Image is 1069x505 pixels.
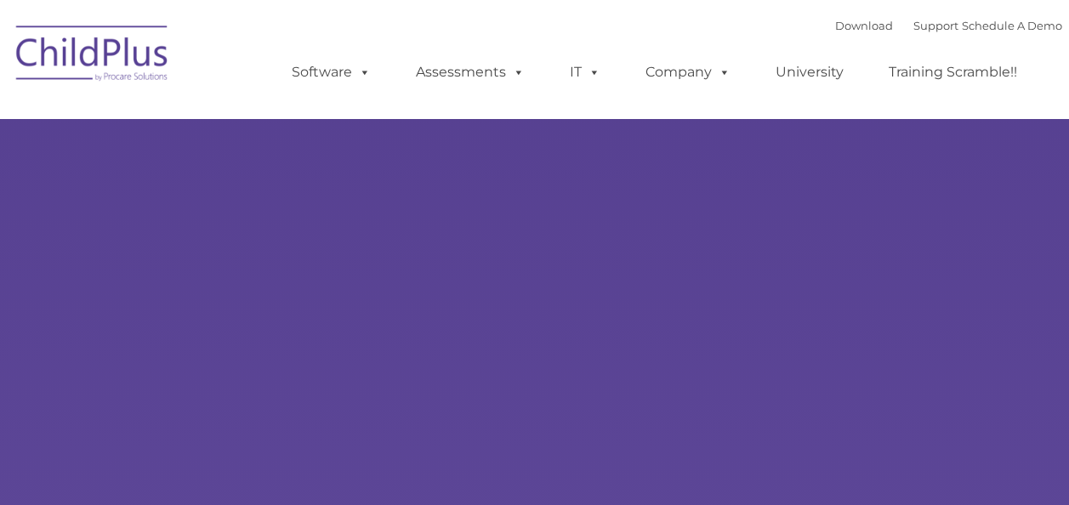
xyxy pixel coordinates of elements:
[913,19,958,32] a: Support
[872,55,1034,89] a: Training Scramble!!
[759,55,861,89] a: University
[553,55,617,89] a: IT
[835,19,1062,32] font: |
[399,55,542,89] a: Assessments
[275,55,388,89] a: Software
[962,19,1062,32] a: Schedule A Demo
[835,19,893,32] a: Download
[8,14,178,99] img: ChildPlus by Procare Solutions
[628,55,748,89] a: Company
